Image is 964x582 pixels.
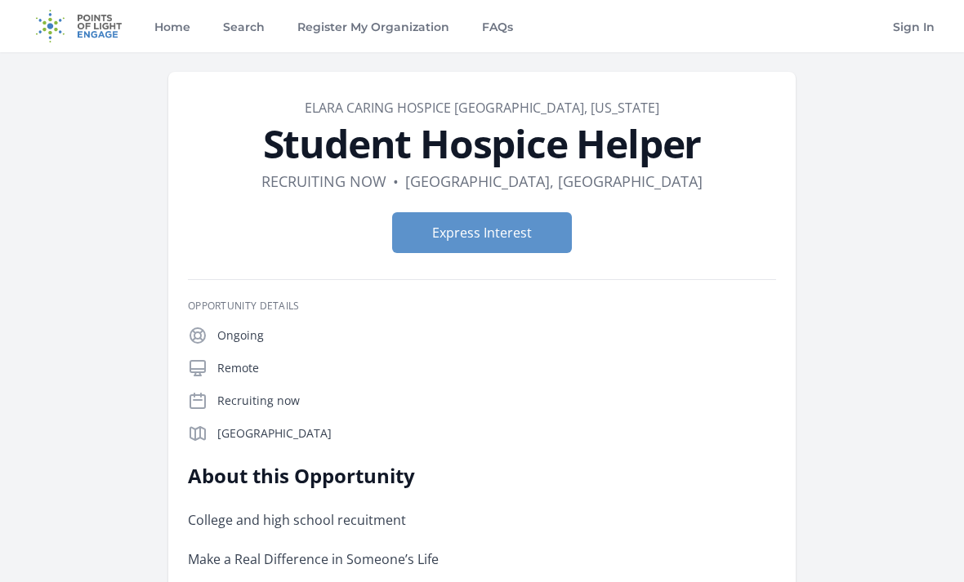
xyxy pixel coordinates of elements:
[405,170,703,193] dd: [GEOGRAPHIC_DATA], [GEOGRAPHIC_DATA]
[392,212,572,253] button: Express Interest
[188,124,776,163] h1: Student Hospice Helper
[188,300,776,313] h3: Opportunity Details
[217,327,776,344] p: Ongoing
[261,170,386,193] dd: Recruiting now
[188,509,666,531] p: College and high school recuitment
[217,425,776,442] p: [GEOGRAPHIC_DATA]
[393,170,399,193] div: •
[217,360,776,376] p: Remote
[217,393,776,409] p: Recruiting now
[188,548,666,571] p: Make a Real Difference in Someone’s Life
[305,99,659,117] a: ELARA CARING HOSPICE [GEOGRAPHIC_DATA], [US_STATE]
[188,463,666,489] h2: About this Opportunity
